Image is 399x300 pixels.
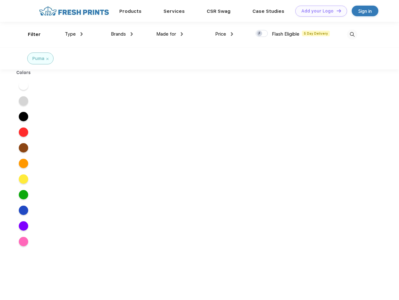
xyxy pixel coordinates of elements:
[181,32,183,36] img: dropdown.png
[163,8,185,14] a: Services
[119,8,142,14] a: Products
[301,8,334,14] div: Add your Logo
[111,31,126,37] span: Brands
[156,31,176,37] span: Made for
[37,6,111,17] img: fo%20logo%202.webp
[46,58,49,60] img: filter_cancel.svg
[352,6,378,16] a: Sign in
[302,31,330,36] span: 5 Day Delivery
[215,31,226,37] span: Price
[12,69,36,76] div: Colors
[272,31,299,37] span: Flash Eligible
[207,8,231,14] a: CSR Swag
[28,31,41,38] div: Filter
[337,9,341,12] img: DT
[358,7,372,15] div: Sign in
[32,55,44,62] div: Puma
[65,31,76,37] span: Type
[347,29,357,40] img: desktop_search.svg
[231,32,233,36] img: dropdown.png
[80,32,83,36] img: dropdown.png
[131,32,133,36] img: dropdown.png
